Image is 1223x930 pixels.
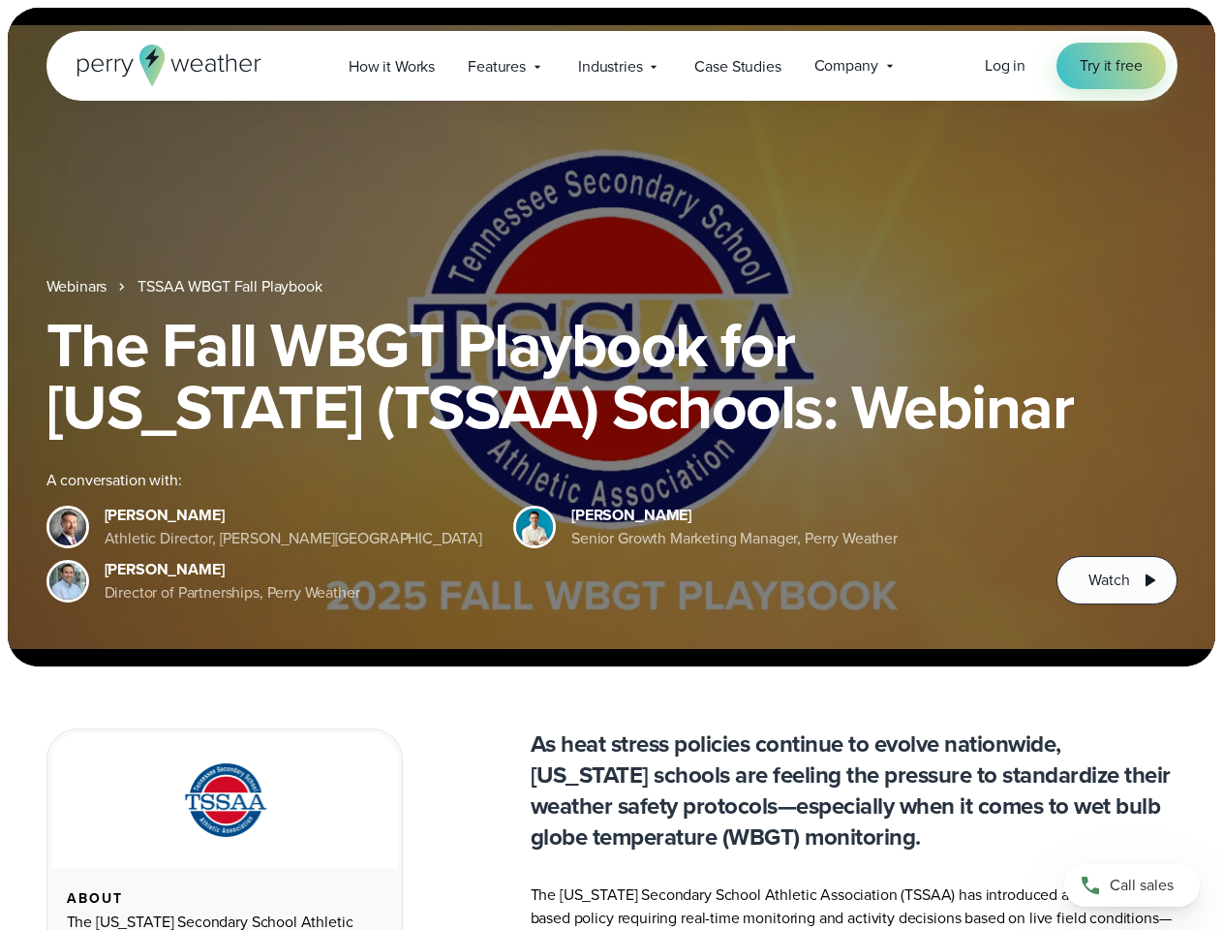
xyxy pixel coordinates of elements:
[46,275,107,298] a: Webinars
[1056,556,1177,604] button: Watch
[105,558,360,581] div: [PERSON_NAME]
[985,54,1025,77] a: Log in
[46,314,1177,438] h1: The Fall WBGT Playbook for [US_STATE] (TSSAA) Schools: Webinar
[105,527,483,550] div: Athletic Director, [PERSON_NAME][GEOGRAPHIC_DATA]
[1080,54,1142,77] span: Try it free
[571,527,898,550] div: Senior Growth Marketing Manager, Perry Weather
[678,46,797,86] a: Case Studies
[578,55,642,78] span: Industries
[694,55,780,78] span: Case Studies
[49,563,86,600] img: Jeff Wood
[105,504,483,527] div: [PERSON_NAME]
[46,469,1026,492] div: A conversation with:
[67,891,382,907] div: About
[468,55,526,78] span: Features
[138,275,321,298] a: TSSAA WBGT Fall Playbook
[1056,43,1165,89] a: Try it free
[332,46,451,86] a: How it Works
[814,54,878,77] span: Company
[1064,864,1200,907] a: Call sales
[571,504,898,527] div: [PERSON_NAME]
[1110,874,1174,897] span: Call sales
[531,728,1177,852] p: As heat stress policies continue to evolve nationwide, [US_STATE] schools are feeling the pressur...
[349,55,435,78] span: How it Works
[1088,569,1129,592] span: Watch
[49,509,86,545] img: Brian Wyatt
[160,757,290,845] img: TSSAA-Tennessee-Secondary-School-Athletic-Association.svg
[105,581,360,604] div: Director of Partnerships, Perry Weather
[46,275,1177,298] nav: Breadcrumb
[516,509,553,545] img: Spencer Patton, Perry Weather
